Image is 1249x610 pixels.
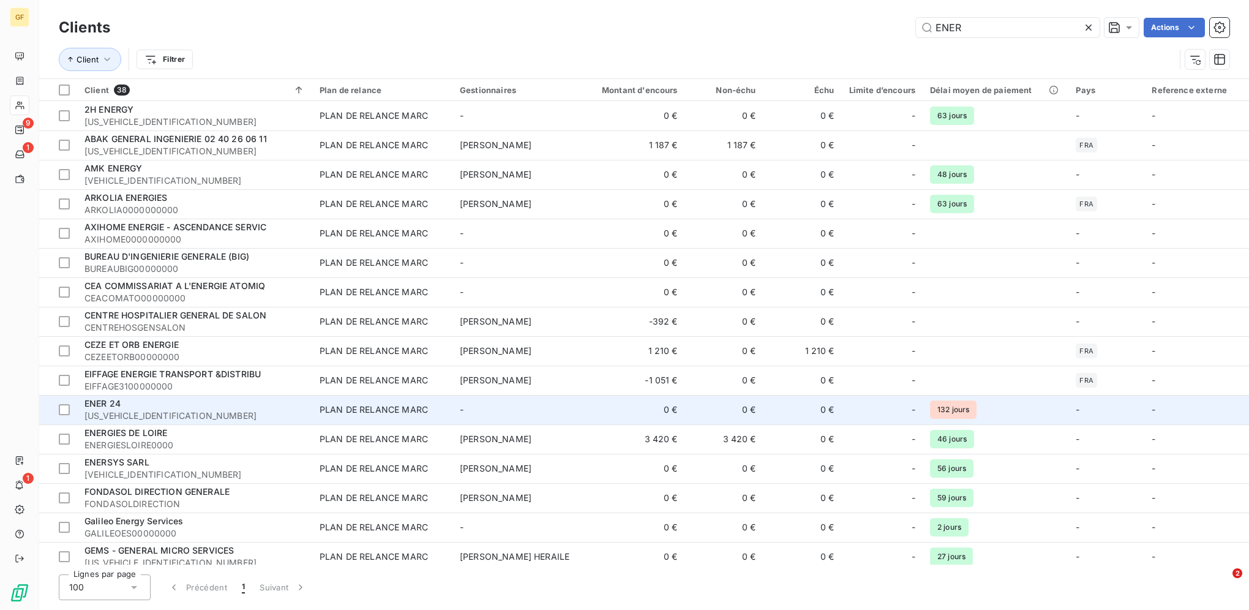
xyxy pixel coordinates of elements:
span: [VEHICLE_IDENTIFICATION_NUMBER] [84,175,305,187]
td: 3 420 € [685,424,763,454]
div: PLAN DE RELANCE MARC [320,139,428,151]
span: 1 [242,581,245,593]
td: 0 € [685,277,763,307]
div: PLAN DE RELANCE MARC [320,374,428,386]
span: - [1152,198,1155,209]
span: 100 [69,581,84,593]
span: 1 [23,142,34,153]
td: 0 € [685,366,763,395]
span: - [1076,228,1079,238]
td: 1 187 € [685,130,763,160]
button: 1 [234,574,252,600]
div: PLAN DE RELANCE MARC [320,257,428,269]
span: FRA [1079,141,1093,149]
span: [PERSON_NAME] [460,198,531,209]
span: Client [84,85,109,95]
span: ENERGIESLOIRE0000 [84,439,305,451]
span: [PERSON_NAME] [460,140,531,150]
span: - [1076,316,1079,326]
span: 2 jours [930,518,969,537]
span: - [1076,110,1079,121]
span: 132 jours [930,401,977,419]
td: 0 € [763,248,842,277]
td: 3 420 € [580,424,685,454]
span: 56 jours [930,459,973,478]
span: GALILEOES00000000 [84,527,305,540]
td: 0 € [685,101,763,130]
button: Suivant [252,574,314,600]
td: 0 € [580,277,685,307]
td: 0 € [580,219,685,248]
div: PLAN DE RELANCE MARC [320,110,428,122]
div: PLAN DE RELANCE MARC [320,168,428,181]
td: 0 € [763,542,842,571]
td: 0 € [763,395,842,424]
span: BUREAU D'INGENIERIE GENERALE (BIG) [84,251,249,262]
td: 0 € [580,542,685,571]
td: 0 € [763,483,842,513]
div: PLAN DE RELANCE MARC [320,521,428,533]
div: PLAN DE RELANCE MARC [320,492,428,504]
span: [US_VEHICLE_IDENTIFICATION_NUMBER] [84,557,305,569]
span: [PERSON_NAME] HERAILE [460,551,569,562]
td: 0 € [685,160,763,189]
div: PLAN DE RELANCE MARC [320,551,428,563]
div: Limite d’encours [849,85,915,95]
td: 0 € [580,160,685,189]
span: - [1076,522,1079,532]
span: - [912,374,915,386]
span: - [1152,522,1155,532]
span: - [1152,287,1155,297]
div: Gestionnaires [460,85,572,95]
span: [PERSON_NAME] [460,169,531,179]
span: - [1152,316,1155,326]
span: - [912,433,915,445]
button: Précédent [160,574,234,600]
button: Actions [1144,18,1205,37]
div: PLAN DE RELANCE MARC [320,198,428,210]
span: - [460,257,463,268]
span: - [1152,169,1155,179]
span: FONDASOLDIRECTION [84,498,305,510]
span: - [1152,375,1155,385]
td: 0 € [685,542,763,571]
span: - [912,110,915,122]
span: CEACOMATO00000000 [84,292,305,304]
span: CENTRE HOSPITALIER GENERAL DE SALON [84,310,266,320]
span: - [912,286,915,298]
div: GF [10,7,29,27]
span: - [1152,140,1155,150]
td: 1 187 € [580,130,685,160]
span: - [912,521,915,533]
td: 0 € [763,101,842,130]
div: PLAN DE RELANCE MARC [320,462,428,475]
img: Logo LeanPay [10,583,29,603]
td: 0 € [763,513,842,542]
td: 0 € [685,483,763,513]
td: 0 € [763,366,842,395]
span: [US_VEHICLE_IDENTIFICATION_NUMBER] [84,145,305,157]
span: 9 [23,118,34,129]
span: 1 [23,473,34,484]
span: CEZE ET ORB ENERGIE [84,339,179,350]
span: 2H ENERGY [84,104,133,115]
div: Reference externe [1152,85,1242,95]
span: ENER 24 [84,398,121,409]
td: 0 € [763,277,842,307]
span: AMK ENERGY [84,163,143,173]
span: - [912,404,915,416]
span: 59 jours [930,489,973,507]
span: - [1076,492,1079,503]
td: 0 € [580,454,685,483]
span: - [1076,169,1079,179]
div: PLAN DE RELANCE MARC [320,315,428,328]
span: - [460,228,463,238]
div: PLAN DE RELANCE MARC [320,433,428,445]
span: [PERSON_NAME] [460,375,531,385]
span: [US_VEHICLE_IDENTIFICATION_NUMBER] [84,410,305,422]
span: [PERSON_NAME] [460,492,531,503]
td: 0 € [580,513,685,542]
td: 0 € [580,248,685,277]
span: 27 jours [930,548,973,566]
span: - [1152,345,1155,356]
